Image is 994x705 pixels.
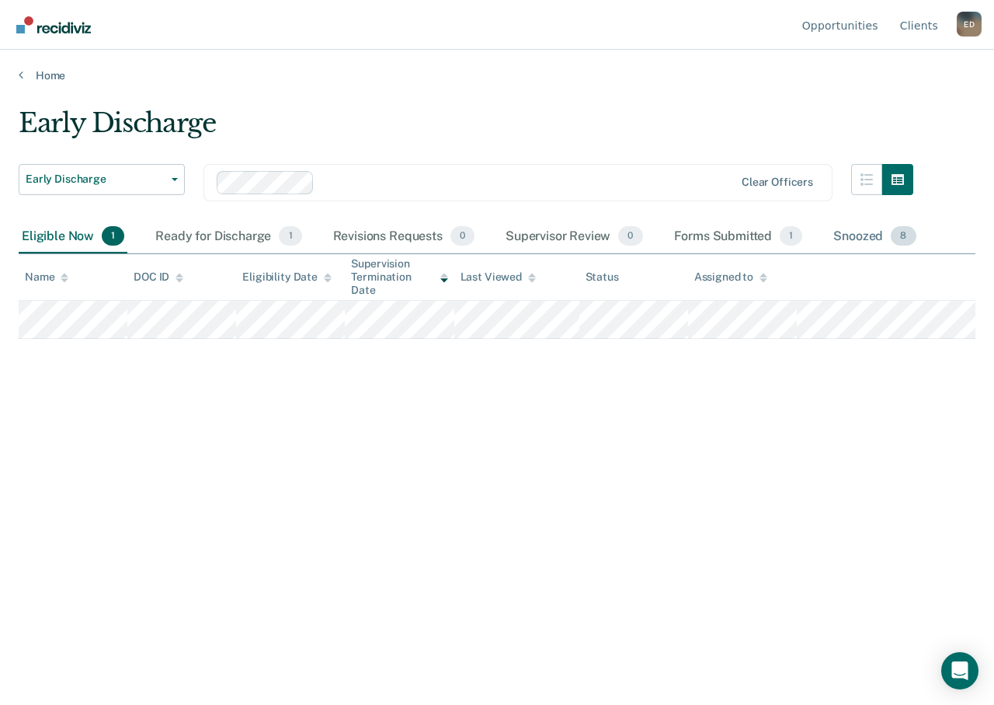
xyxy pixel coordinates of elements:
div: Snoozed8 [830,220,919,254]
div: E D [957,12,982,37]
span: 1 [279,226,301,246]
img: Recidiviz [16,16,91,33]
div: Revisions Requests0 [330,220,478,254]
div: Status [586,270,619,284]
div: Eligible Now1 [19,220,127,254]
span: 1 [102,226,124,246]
div: Eligibility Date [242,270,332,284]
div: Assigned to [694,270,767,284]
span: 0 [618,226,642,246]
div: Clear officers [742,176,813,189]
div: Early Discharge [19,107,913,152]
div: Open Intercom Messenger [941,652,978,689]
span: 0 [450,226,474,246]
span: Early Discharge [26,173,165,186]
button: Early Discharge [19,164,185,195]
div: Forms Submitted1 [671,220,806,254]
div: Supervision Termination Date [351,257,447,296]
div: Ready for Discharge1 [152,220,304,254]
div: DOC ID [134,270,183,284]
button: Profile dropdown button [957,12,982,37]
a: Home [19,68,975,82]
span: 8 [891,226,916,246]
div: Supervisor Review0 [502,220,646,254]
div: Last Viewed [461,270,536,284]
div: Name [25,270,68,284]
span: 1 [780,226,802,246]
